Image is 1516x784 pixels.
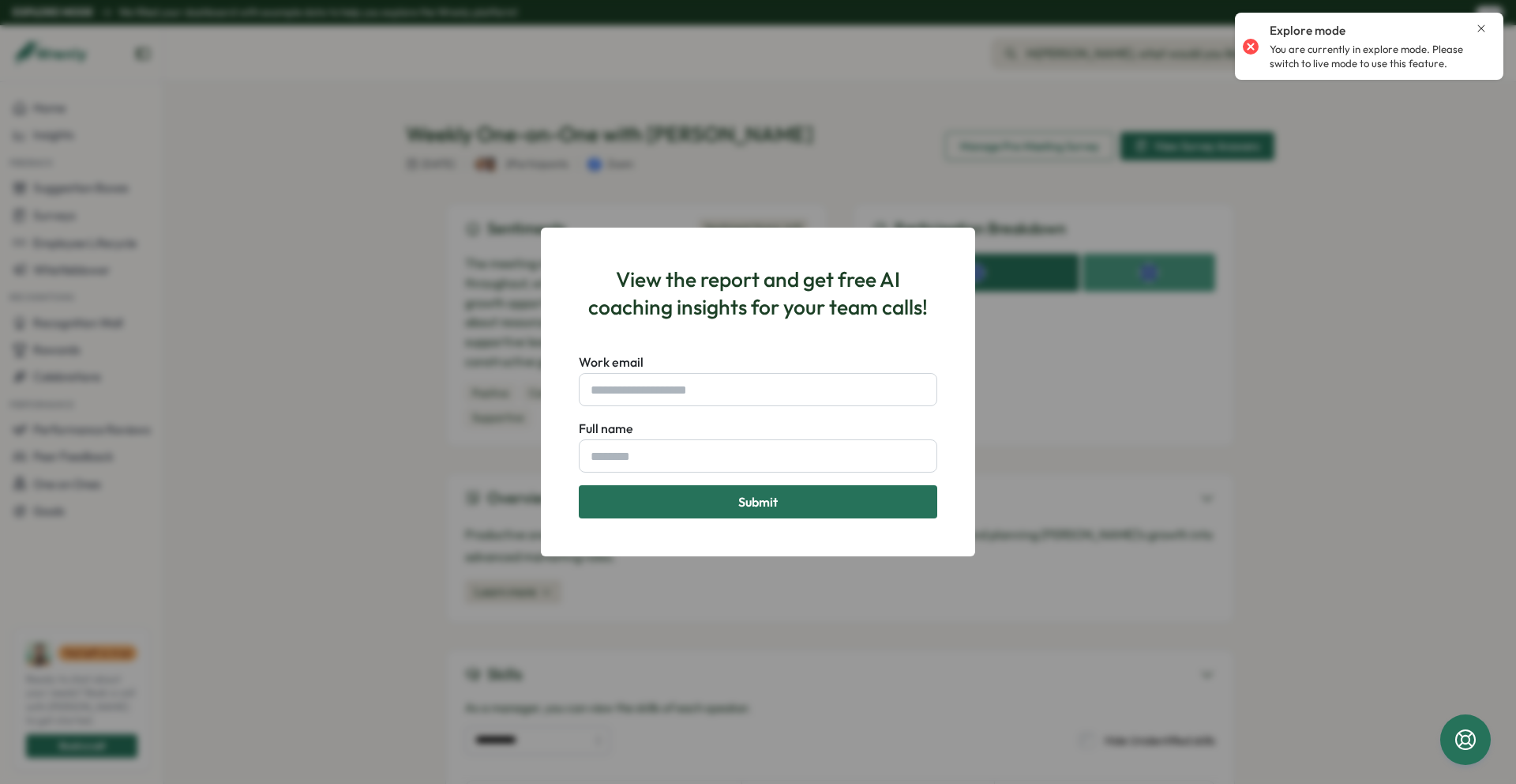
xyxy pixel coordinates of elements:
p: Explore mode [1270,22,1345,40]
button: Submit [579,485,937,518]
label: Full name [579,419,633,439]
label: Work email [579,352,644,372]
span: Submit [738,496,778,508]
h3: View the report and get free AI coaching insights for your team calls! [579,266,937,321]
p: You are currently in explore mode. Please switch to live mode to use this feature. [1270,43,1488,70]
button: Close notification [1475,22,1488,35]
